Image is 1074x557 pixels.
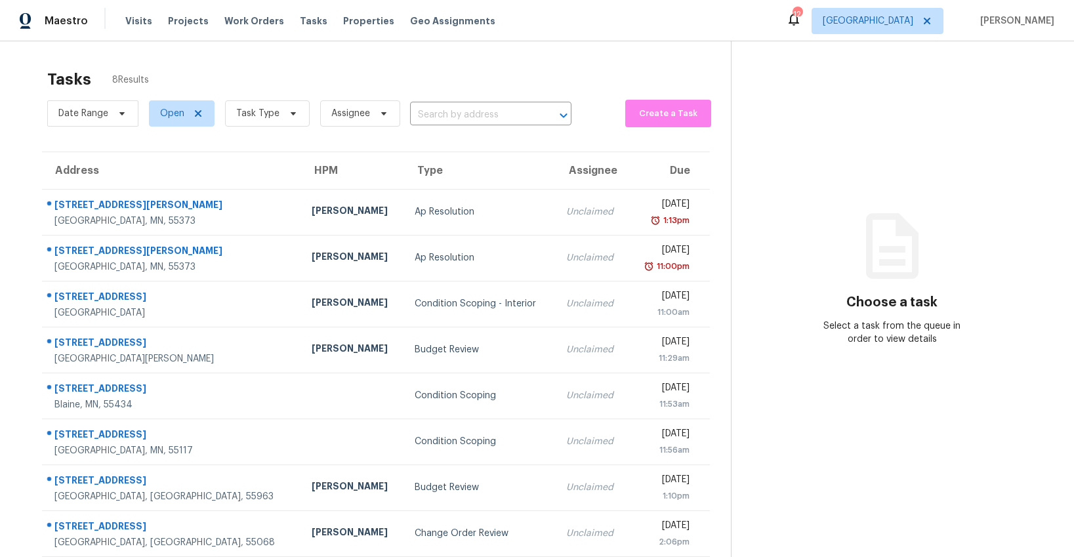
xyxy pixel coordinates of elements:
div: [DATE] [638,381,689,398]
div: [DATE] [638,197,689,214]
th: HPM [301,152,404,189]
span: [GEOGRAPHIC_DATA] [823,14,913,28]
span: Maestro [45,14,88,28]
span: Open [160,107,184,120]
div: [STREET_ADDRESS][PERSON_NAME] [54,198,291,215]
img: Overdue Alarm Icon [650,214,661,227]
span: Date Range [58,107,108,120]
div: 11:29am [638,352,689,365]
div: [DATE] [638,519,689,535]
span: Work Orders [224,14,284,28]
input: Search by address [410,105,535,125]
div: [STREET_ADDRESS] [54,382,291,398]
div: [PERSON_NAME] [312,526,394,542]
button: Create a Task [625,100,711,127]
div: 11:53am [638,398,689,411]
div: Budget Review [415,343,545,356]
div: [GEOGRAPHIC_DATA], MN, 55373 [54,215,291,228]
div: Unclaimed [566,205,618,218]
div: 1:13pm [661,214,690,227]
div: [STREET_ADDRESS][PERSON_NAME] [54,244,291,260]
div: [GEOGRAPHIC_DATA], [GEOGRAPHIC_DATA], 55068 [54,536,291,549]
button: Open [554,106,573,125]
span: Create a Task [632,106,705,121]
span: [PERSON_NAME] [975,14,1054,28]
div: Unclaimed [566,435,618,448]
th: Type [404,152,556,189]
div: [STREET_ADDRESS] [54,290,291,306]
span: Properties [343,14,394,28]
div: Blaine, MN, 55434 [54,398,291,411]
th: Address [42,152,301,189]
div: [PERSON_NAME] [312,204,394,220]
th: Due [628,152,709,189]
span: 8 Results [112,73,149,87]
span: Tasks [300,16,327,26]
span: Projects [168,14,209,28]
span: Geo Assignments [410,14,495,28]
div: 12 [793,8,802,21]
div: Change Order Review [415,527,545,540]
div: [GEOGRAPHIC_DATA][PERSON_NAME] [54,352,291,365]
div: [PERSON_NAME] [312,250,394,266]
div: [GEOGRAPHIC_DATA], [GEOGRAPHIC_DATA], 55963 [54,490,291,503]
div: [STREET_ADDRESS] [54,428,291,444]
img: Overdue Alarm Icon [644,260,654,273]
div: Unclaimed [566,481,618,494]
div: [GEOGRAPHIC_DATA], MN, 55117 [54,444,291,457]
div: 11:56am [638,444,689,457]
h3: Choose a task [846,296,938,309]
div: [PERSON_NAME] [312,480,394,496]
div: Unclaimed [566,297,618,310]
div: Unclaimed [566,527,618,540]
div: [PERSON_NAME] [312,342,394,358]
div: [STREET_ADDRESS] [54,474,291,490]
div: [GEOGRAPHIC_DATA] [54,306,291,320]
div: Condition Scoping [415,435,545,448]
div: [DATE] [638,289,689,306]
div: 1:10pm [638,489,689,503]
div: 2:06pm [638,535,689,548]
div: Unclaimed [566,251,618,264]
h2: Tasks [47,73,91,86]
div: [PERSON_NAME] [312,296,394,312]
div: 11:00pm [654,260,690,273]
div: [GEOGRAPHIC_DATA], MN, 55373 [54,260,291,274]
div: Unclaimed [566,389,618,402]
div: [STREET_ADDRESS] [54,336,291,352]
div: 11:00am [638,306,689,319]
div: [DATE] [638,427,689,444]
span: Task Type [236,107,279,120]
div: Select a task from the queue in order to view details [812,320,972,346]
div: [DATE] [638,243,689,260]
th: Assignee [556,152,629,189]
div: Ap Resolution [415,205,545,218]
span: Visits [125,14,152,28]
div: [DATE] [638,335,689,352]
div: Ap Resolution [415,251,545,264]
div: Condition Scoping - Interior [415,297,545,310]
div: Budget Review [415,481,545,494]
div: [DATE] [638,473,689,489]
div: [STREET_ADDRESS] [54,520,291,536]
div: Unclaimed [566,343,618,356]
span: Assignee [331,107,370,120]
div: Condition Scoping [415,389,545,402]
